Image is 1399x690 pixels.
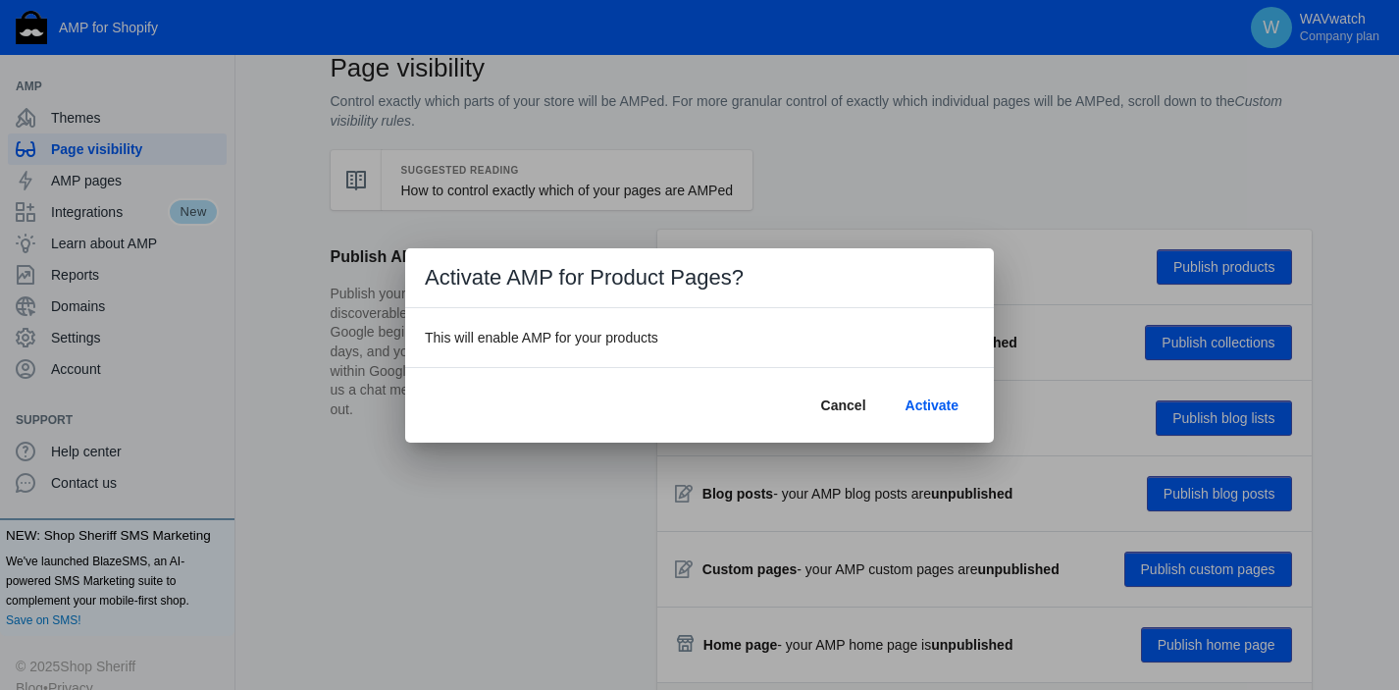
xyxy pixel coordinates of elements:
[1301,592,1375,666] iframe: Drift Widget Chat Controller
[890,388,974,423] button: Activate
[906,398,959,413] span: Activate
[805,388,882,423] button: Cancel
[821,398,866,413] span: Cancel
[405,248,994,308] h1: Activate AMP for Product Pages?
[425,328,974,347] h3: This will enable AMP for your products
